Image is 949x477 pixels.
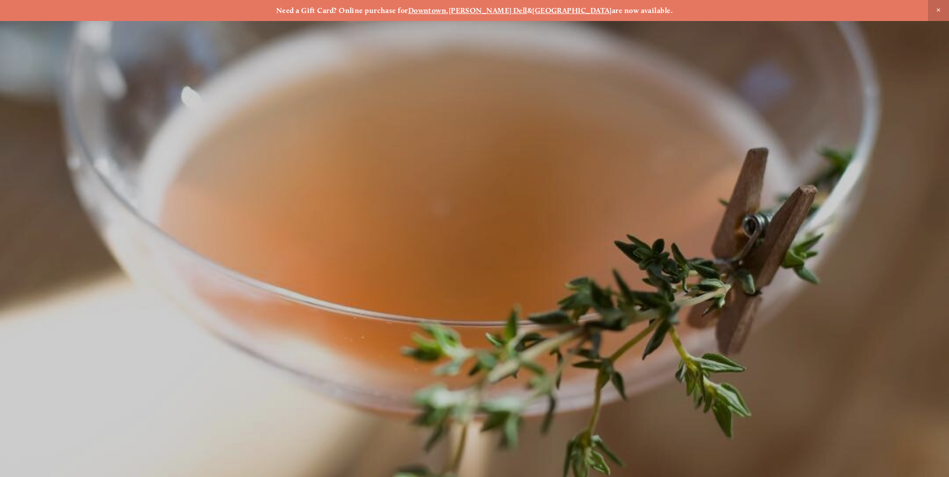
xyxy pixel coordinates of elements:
[408,6,447,15] a: Downtown
[449,6,527,15] a: [PERSON_NAME] Dell
[276,6,408,15] strong: Need a Gift Card? Online purchase for
[527,6,532,15] strong: &
[612,6,673,15] strong: are now available.
[532,6,612,15] a: [GEOGRAPHIC_DATA]
[446,6,448,15] strong: ,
